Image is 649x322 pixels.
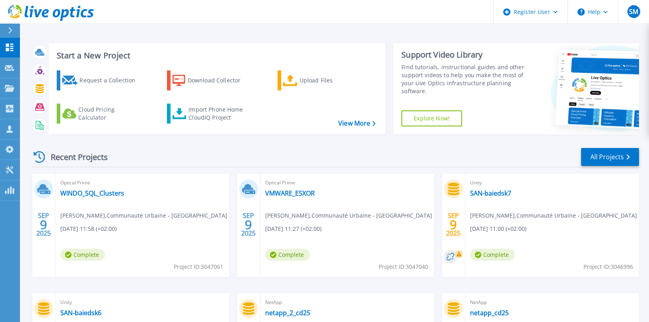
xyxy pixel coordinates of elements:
[40,221,47,228] span: 9
[174,262,223,271] span: Project ID: 3047061
[265,211,432,220] span: [PERSON_NAME] , Communauté Urbaine - [GEOGRAPHIC_DATA]
[338,120,375,127] a: View More
[189,106,251,122] div: Import Phone Home CloudIQ Project
[629,8,638,15] span: SM
[265,309,310,317] a: netapp_2_cd25
[470,189,511,197] a: SAN-baiedsk7
[79,72,143,88] div: Request a Collection
[401,63,525,95] div: Find tutorials, instructional guides and other support videos to help you make the most of your L...
[60,189,124,197] a: WINDO_SQL_Clusters
[265,178,429,187] span: Optical Prime
[450,221,457,228] span: 9
[60,298,224,307] span: Unity
[57,104,146,124] a: Cloud Pricing Calculator
[265,224,322,233] span: [DATE] 11:27 (+02:00)
[60,249,105,261] span: Complete
[584,262,633,271] span: Project ID: 3046996
[57,51,375,60] h3: Start a New Project
[401,50,525,60] div: Support Video Library
[265,298,429,307] span: NetApp
[60,178,224,187] span: Optical Prime
[470,211,637,220] span: [PERSON_NAME] , Communauté Urbaine - [GEOGRAPHIC_DATA]
[245,221,252,228] span: 9
[278,70,367,90] a: Upload Files
[379,262,428,271] span: Project ID: 3047040
[470,178,634,187] span: Unity
[60,211,227,220] span: [PERSON_NAME] , Communauté Urbaine - [GEOGRAPHIC_DATA]
[57,70,146,90] a: Request a Collection
[300,72,363,88] div: Upload Files
[470,298,634,307] span: NetApp
[265,189,315,197] a: VMWARE_ESXOR
[31,147,119,167] div: Recent Projects
[446,210,461,239] div: SEP 2025
[401,110,462,126] a: Explore Now!
[241,210,256,239] div: SEP 2025
[167,70,256,90] a: Download Collector
[188,72,252,88] div: Download Collector
[78,106,142,122] div: Cloud Pricing Calculator
[470,249,515,261] span: Complete
[265,249,310,261] span: Complete
[581,148,639,166] a: All Projects
[470,224,526,233] span: [DATE] 11:00 (+02:00)
[60,224,117,233] span: [DATE] 11:58 (+02:00)
[470,309,509,317] a: netapp_cd25
[36,210,51,239] div: SEP 2025
[60,309,101,317] a: SAN-baiedsk6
